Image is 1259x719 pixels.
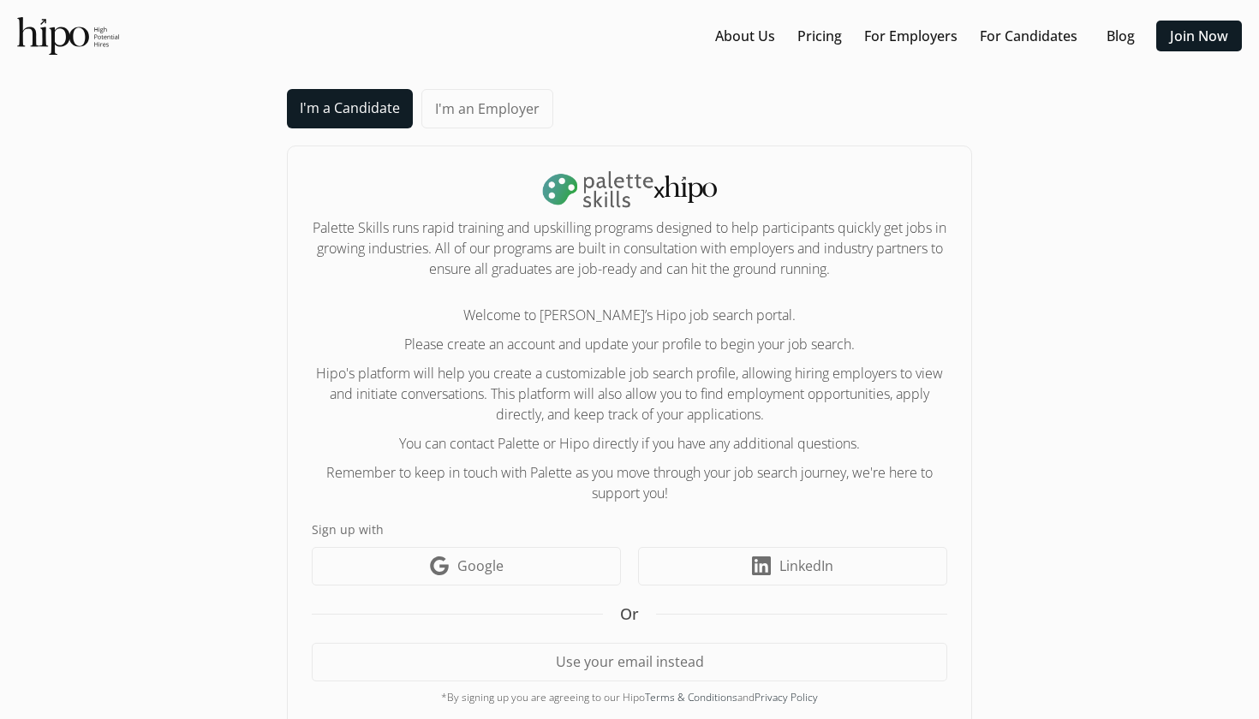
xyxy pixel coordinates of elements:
[1107,26,1135,46] a: Blog
[312,170,947,209] h1: x
[312,547,621,585] a: Google
[715,26,775,46] a: About Us
[973,21,1084,51] button: For Candidates
[620,603,639,626] span: Or
[797,26,842,46] a: Pricing
[665,175,717,203] img: svg+xml,%3c
[312,520,947,538] label: Sign up with
[312,643,947,681] button: Use your email instead
[864,26,958,46] a: For Employers
[645,690,737,704] a: Terms & Conditions
[312,462,947,503] p: Remember to keep in touch with Palette as you move through your job search journey, we're here to...
[857,21,964,51] button: For Employers
[421,89,553,128] a: I'm an Employer
[312,305,947,325] p: Welcome to [PERSON_NAME]’s Hipo job search portal.
[312,334,947,354] p: Please create an account and update your profile to begin your job search.
[312,217,947,279] h2: Palette Skills runs rapid training and upskilling programs designed to help participants quickly ...
[755,690,818,704] a: Privacy Policy
[1093,21,1148,51] button: Blog
[791,21,849,51] button: Pricing
[287,89,413,128] a: I'm a Candidate
[312,433,947,454] p: You can contact Palette or Hipo directly if you have any additional questions.
[779,556,833,576] span: LinkedIn
[1170,26,1228,46] a: Join Now
[708,21,782,51] button: About Us
[980,26,1077,46] a: For Candidates
[457,556,504,576] span: Google
[312,363,947,425] p: Hipo's platform will help you create a customizable job search profile, allowing hiring employers...
[1156,21,1242,51] button: Join Now
[17,17,119,55] img: official-logo
[542,170,653,209] img: palette-logo-DLm18L25.png
[312,690,947,705] div: *By signing up you are agreeing to our Hipo and
[638,547,947,585] a: LinkedIn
